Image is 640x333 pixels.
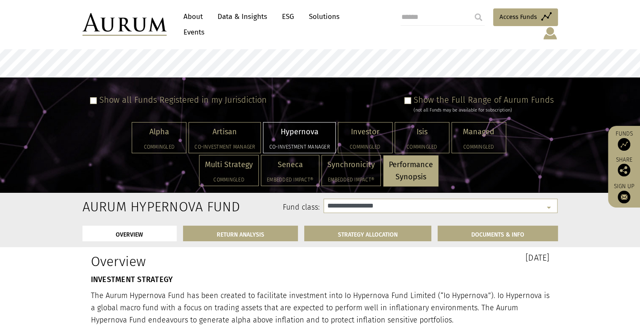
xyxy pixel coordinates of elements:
a: Data & Insights [213,9,271,24]
img: Share this post [618,164,630,176]
a: DOCUMENTS & INFO [438,226,558,241]
h5: Co-investment Manager [269,144,329,149]
img: Access Funds [618,138,630,151]
p: Managed [457,126,500,138]
span: Access Funds [499,12,537,22]
p: Alpha [138,126,181,138]
img: Aurum [82,13,167,36]
h1: Overview [91,253,314,269]
p: Hypernova [269,126,329,138]
input: Submit [470,9,487,26]
a: About [179,9,207,24]
h3: [DATE] [327,253,550,262]
h5: Co-investment Manager [194,144,255,149]
p: Synchronicity [327,159,375,171]
p: Investor [344,126,387,138]
strong: INVESTMENT STRATEGY [91,275,173,284]
p: Multi Strategy [205,159,253,171]
a: RETURN ANALYSIS [183,226,298,241]
h5: Embedded Impact® [327,177,375,182]
p: Artisan [194,126,255,138]
a: Funds [612,130,636,151]
h5: Commingled [138,144,181,149]
img: account-icon.svg [542,26,558,40]
p: Seneca [267,159,313,171]
p: Isis [401,126,443,138]
h5: Commingled [401,144,443,149]
a: ESG [278,9,298,24]
p: Performance Synopsis [389,159,433,183]
div: Share [612,157,636,176]
h2: Aurum Hypernova Fund [82,199,151,215]
div: (not all Funds may be available for subscription) [414,107,554,114]
a: Solutions [305,9,344,24]
h5: Commingled [344,144,387,149]
h5: Embedded Impact® [267,177,313,182]
label: Show the Full Range of Aurum Funds [414,95,554,105]
a: Events [179,24,204,40]
label: Show all Funds Registered in my Jurisdiction [99,95,267,105]
img: Sign up to our newsletter [618,191,630,203]
a: Access Funds [493,8,558,26]
label: Fund class: [164,202,320,213]
h5: Commingled [205,177,253,182]
a: STRATEGY ALLOCATION [304,226,431,241]
a: Sign up [612,183,636,203]
h5: Commingled [457,144,500,149]
p: The Aurum Hypernova Fund has been created to facilitate investment into Io Hypernova Fund Limited... [91,290,550,326]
